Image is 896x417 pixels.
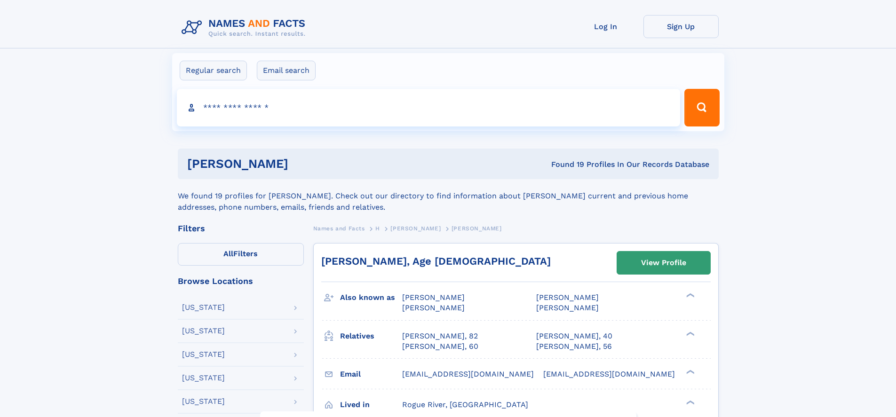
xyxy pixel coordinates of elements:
[536,303,599,312] span: [PERSON_NAME]
[178,179,719,213] div: We found 19 profiles for [PERSON_NAME]. Check out our directory to find information about [PERSON...
[684,369,695,375] div: ❯
[420,159,709,170] div: Found 19 Profiles In Our Records Database
[178,15,313,40] img: Logo Names and Facts
[340,290,402,306] h3: Also known as
[568,15,643,38] a: Log In
[178,224,304,233] div: Filters
[402,400,528,409] span: Rogue River, [GEOGRAPHIC_DATA]
[187,158,420,170] h1: [PERSON_NAME]
[340,366,402,382] h3: Email
[684,330,695,337] div: ❯
[182,374,225,382] div: [US_STATE]
[180,61,247,80] label: Regular search
[257,61,316,80] label: Email search
[536,341,612,352] a: [PERSON_NAME], 56
[402,331,478,341] a: [PERSON_NAME], 82
[402,370,534,378] span: [EMAIL_ADDRESS][DOMAIN_NAME]
[223,249,233,258] span: All
[177,89,681,126] input: search input
[402,293,465,302] span: [PERSON_NAME]
[617,252,710,274] a: View Profile
[340,397,402,413] h3: Lived in
[536,293,599,302] span: [PERSON_NAME]
[313,222,365,234] a: Names and Facts
[536,331,612,341] a: [PERSON_NAME], 40
[182,398,225,405] div: [US_STATE]
[321,255,551,267] a: [PERSON_NAME], Age [DEMOGRAPHIC_DATA]
[182,327,225,335] div: [US_STATE]
[684,89,719,126] button: Search Button
[182,304,225,311] div: [US_STATE]
[402,341,478,352] a: [PERSON_NAME], 60
[375,225,380,232] span: H
[390,222,441,234] a: [PERSON_NAME]
[684,399,695,405] div: ❯
[178,243,304,266] label: Filters
[182,351,225,358] div: [US_STATE]
[684,292,695,299] div: ❯
[402,303,465,312] span: [PERSON_NAME]
[375,222,380,234] a: H
[390,225,441,232] span: [PERSON_NAME]
[178,277,304,285] div: Browse Locations
[452,225,502,232] span: [PERSON_NAME]
[340,328,402,344] h3: Relatives
[641,252,686,274] div: View Profile
[543,370,675,378] span: [EMAIL_ADDRESS][DOMAIN_NAME]
[643,15,719,38] a: Sign Up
